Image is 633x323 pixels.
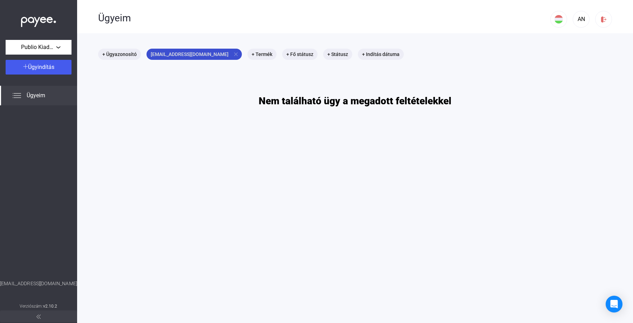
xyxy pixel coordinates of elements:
[36,315,41,319] img: arrow-double-left-grey.svg
[600,16,607,23] img: logout-red
[23,64,28,69] img: plus-white.svg
[6,60,72,75] button: Ügyindítás
[247,49,277,60] mat-chip: + Termék
[43,304,57,309] strong: v2.10.2
[28,64,54,70] span: Ügyindítás
[27,91,45,100] span: Ügyeim
[21,13,56,27] img: white-payee-white-dot.svg
[575,15,587,23] div: AN
[98,12,550,24] div: Ügyeim
[554,15,563,23] img: HU
[13,91,21,100] img: list.svg
[550,11,567,28] button: HU
[323,49,352,60] mat-chip: + Státusz
[147,49,242,60] mat-chip: [EMAIL_ADDRESS][DOMAIN_NAME]
[282,49,318,60] mat-chip: + Fő státusz
[6,40,72,55] button: Publio Kiadó Kft.
[573,11,590,28] button: AN
[595,11,612,28] button: logout-red
[259,95,451,107] h1: Nem található ügy a megadott feltételekkel
[606,296,622,313] div: Open Intercom Messenger
[98,49,141,60] mat-chip: + Ügyazonosító
[358,49,404,60] mat-chip: + Indítás dátuma
[21,43,56,51] span: Publio Kiadó Kft.
[233,51,239,57] mat-icon: close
